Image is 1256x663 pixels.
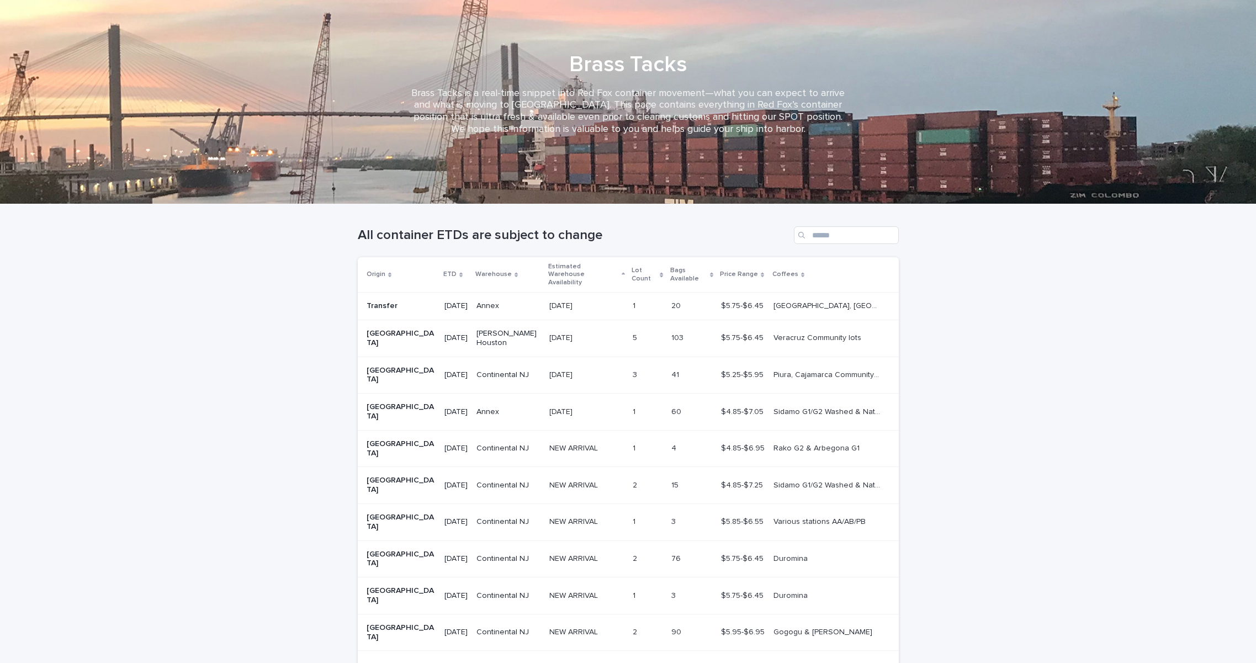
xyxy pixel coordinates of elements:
[633,299,638,311] p: 1
[476,517,541,527] p: Continental NJ
[444,628,468,637] p: [DATE]
[444,407,468,417] p: [DATE]
[476,481,541,490] p: Continental NJ
[367,550,436,569] p: [GEOGRAPHIC_DATA]
[549,368,575,380] p: [DATE]
[358,293,899,320] tr: Transfer[DATE]Annex[DATE][DATE] 11 2020 $5.75-$6.45$5.75-$6.45 [GEOGRAPHIC_DATA], [GEOGRAPHIC_DAT...
[358,430,899,467] tr: [GEOGRAPHIC_DATA][DATE]Continental NJNEW ARRIVALNEW ARRIVAL 11 44 $4.85-$6.95$4.85-$6.95 Rako G2 ...
[671,479,681,490] p: 15
[476,591,541,601] p: Continental NJ
[367,301,436,311] p: Transfer
[548,261,619,289] p: Estimated Warehouse Availability
[670,264,707,285] p: Bags Available
[358,467,899,504] tr: [GEOGRAPHIC_DATA][DATE]Continental NJNEW ARRIVALNEW ARRIVAL 22 1515 $4.85-$7.25$4.85-$7.25 Sidamo...
[358,394,899,431] tr: [GEOGRAPHIC_DATA][DATE]Annex[DATE][DATE] 11 6060 $4.85-$7.05$4.85-$7.05 Sidamo G1/G2 Washed & Nat...
[367,329,436,348] p: [GEOGRAPHIC_DATA]
[367,586,436,605] p: [GEOGRAPHIC_DATA]
[721,515,766,527] p: $5.85-$6.55
[443,268,457,280] p: ETD
[549,625,600,637] p: NEW ARRIVAL
[444,481,468,490] p: [DATE]
[773,442,862,453] p: Rako G2 & Arbegona G1
[773,515,868,527] p: Various stations AA/AB/PB
[549,479,600,490] p: NEW ARRIVAL
[633,331,639,343] p: 5
[773,479,883,490] p: Sidamo G1/G2 Washed & Naturals
[671,331,686,343] p: 103
[671,405,683,417] p: 60
[549,515,600,527] p: NEW ARRIVAL
[671,589,678,601] p: 3
[633,515,638,527] p: 1
[444,333,468,343] p: [DATE]
[633,442,638,453] p: 1
[671,625,683,637] p: 90
[794,226,899,244] input: Search
[358,577,899,614] tr: [GEOGRAPHIC_DATA][DATE]Continental NJNEW ARRIVALNEW ARRIVAL 11 33 $5.75-$6.45$5.75-$6.45 Duromina...
[633,479,639,490] p: 2
[444,444,468,453] p: [DATE]
[476,554,541,564] p: Continental NJ
[549,552,600,564] p: NEW ARRIVAL
[671,515,678,527] p: 3
[444,591,468,601] p: [DATE]
[444,517,468,527] p: [DATE]
[549,405,575,417] p: [DATE]
[367,513,436,532] p: [GEOGRAPHIC_DATA]
[358,614,899,651] tr: [GEOGRAPHIC_DATA][DATE]Continental NJNEW ARRIVALNEW ARRIVAL 22 9090 $5.95-$6.95$5.95-$6.95 Gogogu...
[358,357,899,394] tr: [GEOGRAPHIC_DATA][DATE]Continental NJ[DATE][DATE] 33 4141 $5.25-$5.95$5.25-$5.95 Piura, Cajamarca...
[633,405,638,417] p: 1
[367,402,436,421] p: [GEOGRAPHIC_DATA]
[367,268,385,280] p: Origin
[671,299,683,311] p: 20
[476,301,541,311] p: Annex
[773,405,883,417] p: Sidamo G1/G2 Washed & Naturals
[358,503,899,540] tr: [GEOGRAPHIC_DATA][DATE]Continental NJNEW ARRIVALNEW ARRIVAL 11 33 $5.85-$6.55$5.85-$6.55 Various ...
[549,331,575,343] p: [DATE]
[773,625,875,637] p: Gogogu & [PERSON_NAME]
[773,331,863,343] p: Veracruz Community lots
[773,589,810,601] p: Duromina
[549,299,575,311] p: [DATE]
[476,407,541,417] p: Annex
[549,589,600,601] p: NEW ARRIVAL
[444,554,468,564] p: [DATE]
[367,623,436,642] p: [GEOGRAPHIC_DATA]
[358,540,899,577] tr: [GEOGRAPHIC_DATA][DATE]Continental NJNEW ARRIVALNEW ARRIVAL 22 7676 $5.75-$6.45$5.75-$6.45 Duromi...
[721,368,766,380] p: $5.25-$5.95
[721,331,766,343] p: $5.75-$6.45
[671,552,683,564] p: 76
[367,476,436,495] p: [GEOGRAPHIC_DATA]
[633,625,639,637] p: 2
[773,299,883,311] p: Veracruz, Chiapas, Oaxaca, Puebla
[720,268,758,280] p: Price Range
[721,479,765,490] p: $4.85-$7.25
[772,268,798,280] p: Coffees
[632,264,657,285] p: Lot Count
[721,552,766,564] p: $5.75-$6.45
[721,625,767,637] p: $5.95-$6.95
[475,268,512,280] p: Warehouse
[671,442,679,453] p: 4
[476,370,541,380] p: Continental NJ
[721,589,766,601] p: $5.75-$6.45
[773,552,810,564] p: Duromina
[358,227,789,243] h1: All container ETDs are subject to change
[476,628,541,637] p: Continental NJ
[367,366,436,385] p: [GEOGRAPHIC_DATA]
[407,88,849,135] p: Brass Tacks is a real-time snippet into Red Fox container movement—what you can expect to arrive ...
[358,320,899,357] tr: [GEOGRAPHIC_DATA][DATE][PERSON_NAME] Houston[DATE][DATE] 55 103103 $5.75-$6.45$5.75-$6.45 Veracru...
[633,552,639,564] p: 2
[476,444,541,453] p: Continental NJ
[721,405,766,417] p: $4.85-$7.05
[633,368,639,380] p: 3
[358,51,899,78] h1: Brass Tacks
[721,299,766,311] p: $5.75-$6.45
[444,370,468,380] p: [DATE]
[721,442,767,453] p: $4.85-$6.95
[549,442,600,453] p: NEW ARRIVAL
[444,301,468,311] p: [DATE]
[633,589,638,601] p: 1
[773,368,883,380] p: Piura, Cajamarca Community lots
